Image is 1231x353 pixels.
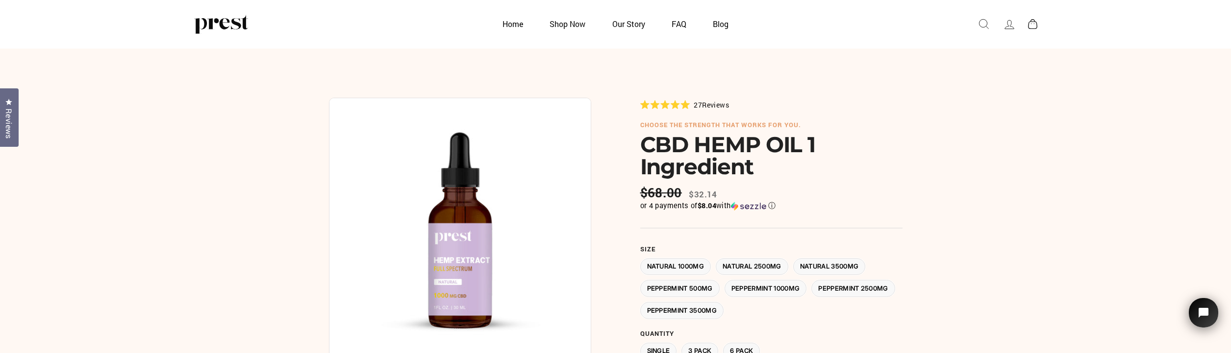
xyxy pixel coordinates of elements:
ul: Primary [490,14,741,33]
img: PREST ORGANICS [194,14,248,34]
iframe: Tidio Chat [1176,284,1231,353]
a: Shop Now [537,14,598,33]
span: $32.14 [689,189,717,200]
label: Natural 3500MG [793,258,866,275]
div: 27Reviews [640,99,729,110]
label: Peppermint 2500MG [811,280,895,297]
span: $8.04 [698,201,716,210]
label: Size [640,245,903,253]
label: Natural 1000MG [640,258,711,275]
label: Quantity [640,330,903,338]
h1: CBD HEMP OIL 1 Ingredient [640,134,903,178]
span: Reviews [702,100,729,109]
h6: choose the strength that works for you. [640,121,903,129]
label: Peppermint 3500MG [640,302,724,319]
img: Sezzle [731,202,766,211]
label: Peppermint 1000MG [725,280,807,297]
a: Blog [701,14,741,33]
a: FAQ [659,14,699,33]
a: Home [490,14,535,33]
div: or 4 payments of with [640,201,903,211]
label: Natural 2500MG [716,258,788,275]
span: $68.00 [640,185,684,200]
div: or 4 payments of$8.04withSezzle Click to learn more about Sezzle [640,201,903,211]
span: Reviews [2,109,15,139]
label: Peppermint 500MG [640,280,720,297]
a: Our Story [600,14,657,33]
span: 27 [694,100,702,109]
